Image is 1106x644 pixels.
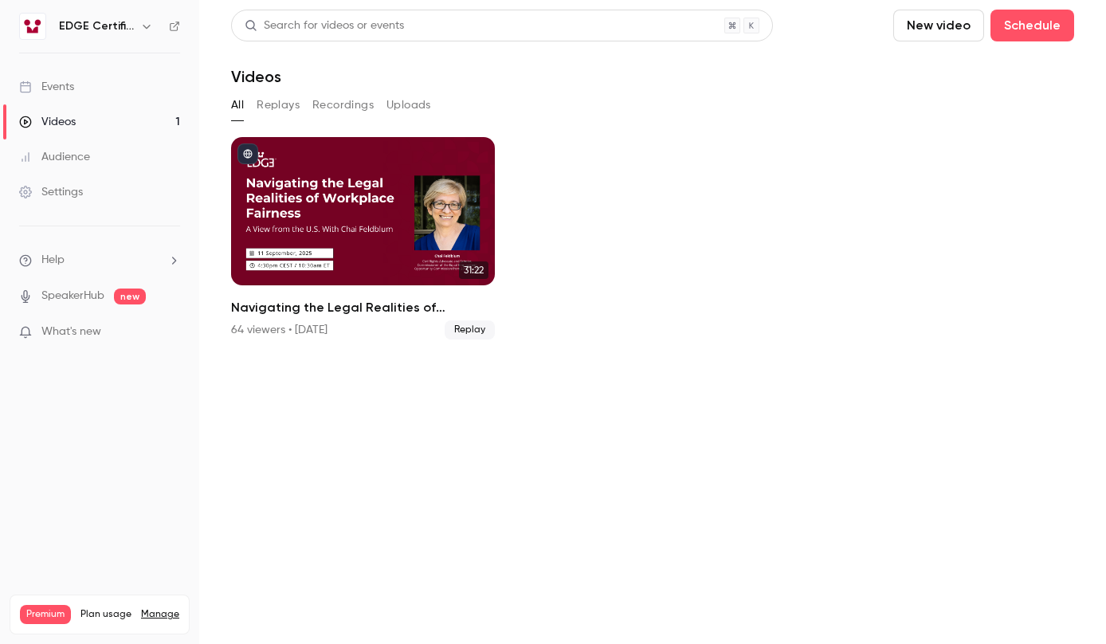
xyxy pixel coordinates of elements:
div: Domain Overview [61,94,143,104]
h1: Videos [231,67,281,86]
div: Audience [19,149,90,165]
button: Schedule [990,10,1074,41]
a: 31:22Navigating the Legal Realities of Workplace Fairness, a View from the U.S. With [PERSON_NAME... [231,137,495,340]
h2: Navigating the Legal Realities of Workplace Fairness, a View from the U.S. With [PERSON_NAME] [231,298,495,317]
iframe: Noticeable Trigger [161,325,180,340]
span: What's new [41,324,101,340]
li: Navigating the Legal Realities of Workplace Fairness, a View from the U.S. With Chai Feldblum [231,137,495,340]
button: All [231,92,244,118]
button: published [237,143,258,164]
div: Events [19,79,74,95]
div: 64 viewers • [DATE] [231,322,327,338]
img: tab_keywords_by_traffic_grey.svg [159,92,171,105]
a: SpeakerHub [41,288,104,304]
li: help-dropdown-opener [19,252,180,269]
div: Keywords by Traffic [176,94,269,104]
button: Uploads [386,92,431,118]
img: tab_domain_overview_orange.svg [43,92,56,105]
div: v 4.0.25 [45,26,78,38]
section: Videos [231,10,1074,634]
span: Plan usage [80,608,131,621]
img: website_grey.svg [25,41,38,54]
div: Search for videos or events [245,18,404,34]
span: 31:22 [459,261,488,279]
button: Replays [257,92,300,118]
button: New video [893,10,984,41]
a: Manage [141,608,179,621]
img: logo_orange.svg [25,26,38,38]
span: Replay [445,320,495,340]
span: new [114,289,146,304]
span: Premium [20,605,71,624]
div: Videos [19,114,76,130]
div: Settings [19,184,83,200]
div: Domain: [DOMAIN_NAME] [41,41,175,54]
ul: Videos [231,137,1074,340]
img: EDGE Certification [20,14,45,39]
h6: EDGE Certification [59,18,134,34]
span: Help [41,252,65,269]
button: Recordings [312,92,374,118]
